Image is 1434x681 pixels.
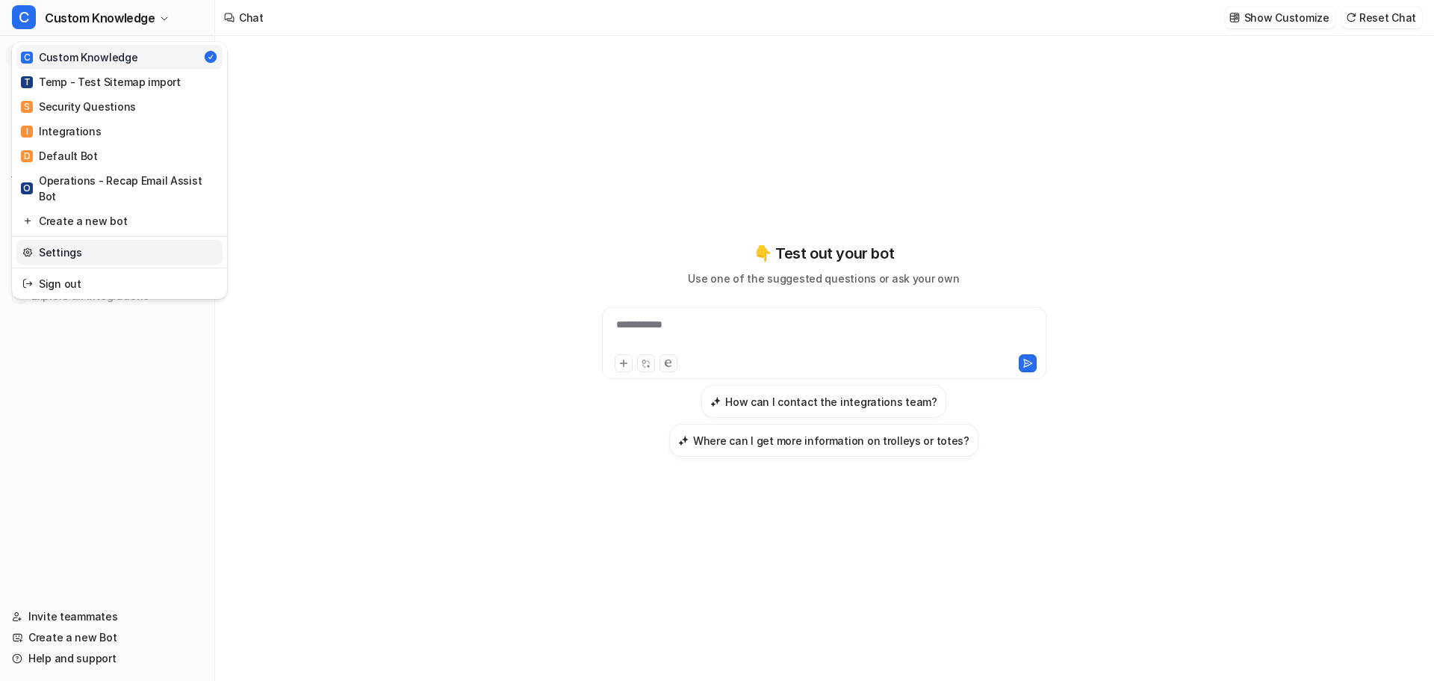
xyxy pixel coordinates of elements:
[21,173,218,204] div: Operations - Recap Email Assist Bot
[45,7,155,28] span: Custom Knowledge
[12,5,36,29] span: C
[21,123,102,139] div: Integrations
[21,74,181,90] div: Temp - Test Sitemap import
[21,101,33,113] span: S
[12,42,227,299] div: CCustom Knowledge
[16,271,223,296] a: Sign out
[21,126,33,138] span: I
[21,52,33,64] span: C
[21,148,98,164] div: Default Bot
[21,99,136,114] div: Security Questions
[21,150,33,162] span: D
[22,213,33,229] img: reset
[22,276,33,292] img: reset
[22,244,33,260] img: reset
[21,182,33,194] span: O
[21,49,138,65] div: Custom Knowledge
[16,240,223,265] a: Settings
[21,76,33,88] span: T
[16,209,223,233] a: Create a new bot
